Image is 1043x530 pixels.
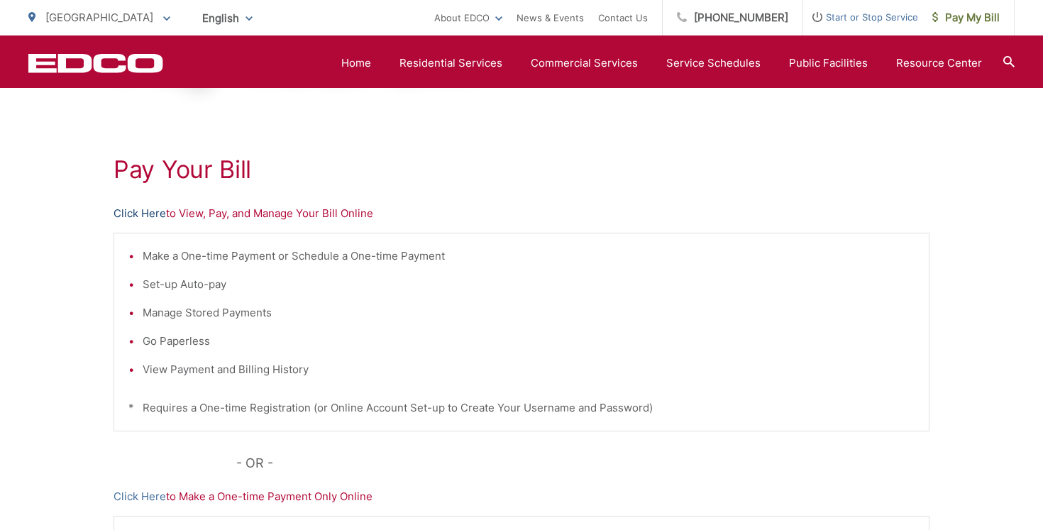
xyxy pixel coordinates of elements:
[143,361,915,378] li: View Payment and Billing History
[28,53,163,73] a: EDCD logo. Return to the homepage.
[192,6,263,31] span: English
[45,11,153,24] span: [GEOGRAPHIC_DATA]
[114,488,166,505] a: Click Here
[114,205,166,222] a: Click Here
[114,155,929,184] h1: Pay Your Bill
[114,488,929,505] p: to Make a One-time Payment Only Online
[143,276,915,293] li: Set-up Auto-pay
[896,55,982,72] a: Resource Center
[789,55,868,72] a: Public Facilities
[114,205,929,222] p: to View, Pay, and Manage Your Bill Online
[666,55,761,72] a: Service Schedules
[341,55,371,72] a: Home
[128,399,915,416] p: * Requires a One-time Registration (or Online Account Set-up to Create Your Username and Password)
[143,304,915,321] li: Manage Stored Payments
[517,9,584,26] a: News & Events
[531,55,638,72] a: Commercial Services
[932,9,1000,26] span: Pay My Bill
[598,9,648,26] a: Contact Us
[434,9,502,26] a: About EDCO
[143,333,915,350] li: Go Paperless
[143,248,915,265] li: Make a One-time Payment or Schedule a One-time Payment
[399,55,502,72] a: Residential Services
[236,453,930,474] p: - OR -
